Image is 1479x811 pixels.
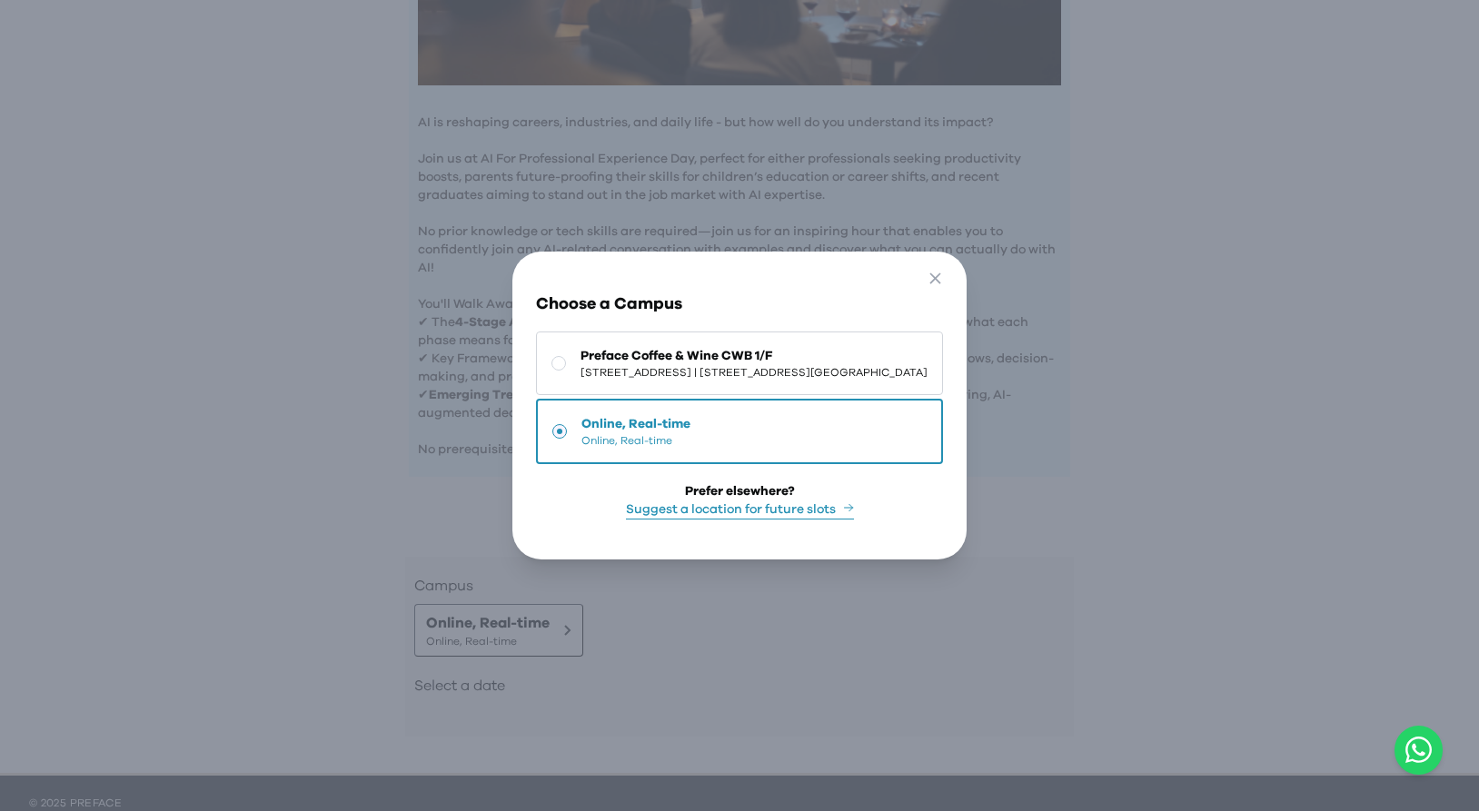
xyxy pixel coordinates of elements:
[581,365,928,380] span: [STREET_ADDRESS] | [STREET_ADDRESS][GEOGRAPHIC_DATA]
[626,500,854,519] button: Suggest a location for future slots
[536,399,943,464] button: Online, Real-timeOnline, Real-time
[581,347,928,365] span: Preface Coffee & Wine CWB 1/F
[536,292,943,317] h3: Choose a Campus
[685,482,795,500] div: Prefer elsewhere?
[581,433,690,448] span: Online, Real-time
[581,415,690,433] span: Online, Real-time
[536,331,943,395] button: Preface Coffee & Wine CWB 1/F[STREET_ADDRESS] | [STREET_ADDRESS][GEOGRAPHIC_DATA]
